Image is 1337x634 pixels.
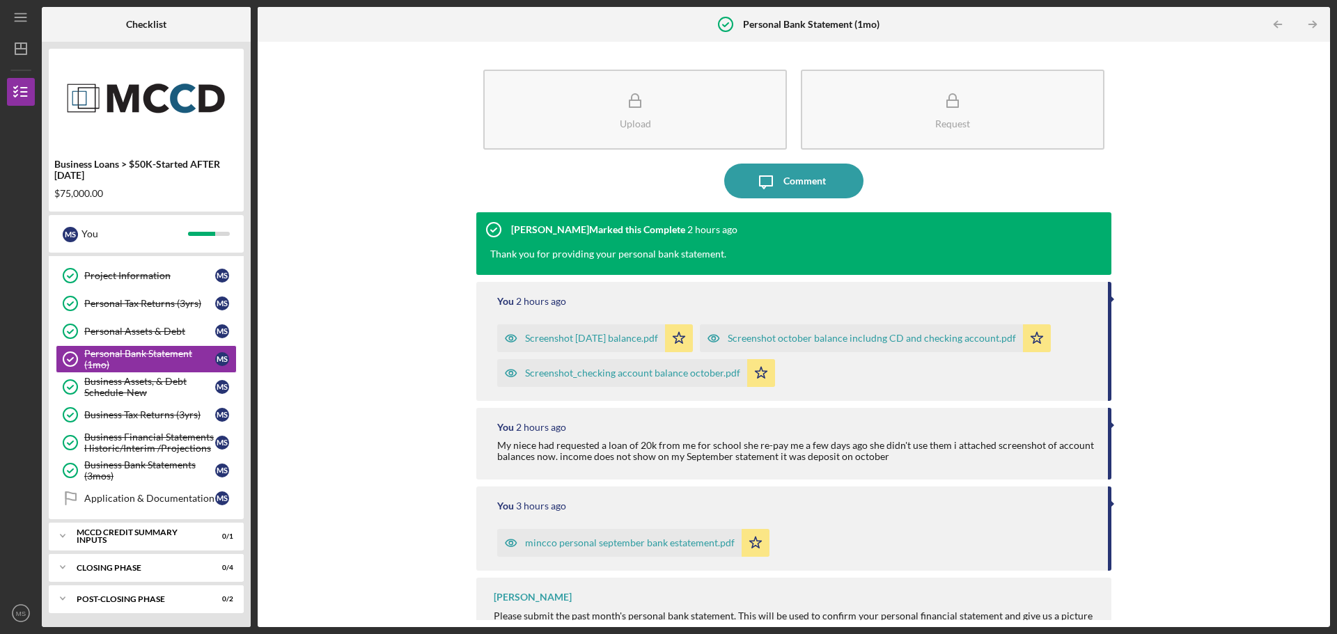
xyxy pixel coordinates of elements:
[215,269,229,283] div: M S
[215,352,229,366] div: M S
[56,345,237,373] a: Personal Bank Statement (1mo)MS
[84,376,215,398] div: Business Assets, & Debt Schedule-New
[525,333,658,344] div: Screenshot [DATE] balance.pdf
[84,298,215,309] div: Personal Tax Returns (3yrs)
[497,529,769,557] button: mincco personal september bank estatement.pdf
[497,359,775,387] button: Screenshot_checking account balance october.pdf
[743,19,879,30] b: Personal Bank Statement (1mo)
[56,290,237,317] a: Personal Tax Returns (3yrs)MS
[516,296,566,307] time: 2025-10-09 19:44
[84,459,215,482] div: Business Bank Statements (3mos)
[783,164,826,198] div: Comment
[497,500,514,512] div: You
[84,409,215,420] div: Business Tax Returns (3yrs)
[215,491,229,505] div: M S
[497,324,693,352] button: Screenshot [DATE] balance.pdf
[208,564,233,572] div: 0 / 4
[54,159,238,181] div: Business Loans > $50K-Started AFTER [DATE]
[483,70,787,150] button: Upload
[77,528,198,544] div: MCCD Credit Summary Inputs
[516,500,566,512] time: 2025-10-09 19:34
[56,317,237,345] a: Personal Assets & DebtMS
[620,118,651,129] div: Upload
[215,324,229,338] div: M S
[81,222,188,246] div: You
[525,367,740,379] div: Screenshot_checking account balance october.pdf
[56,429,237,457] a: Business Financial Statements Historic/Interim /ProjectionsMS
[511,224,685,235] div: [PERSON_NAME] Marked this Complete
[494,610,1097,633] div: Please submit the past month's personal bank statement. This will be used to confirm your persona...
[687,224,737,235] time: 2025-10-09 19:49
[497,422,514,433] div: You
[728,333,1016,344] div: Screenshot october balance includng CD and checking account.pdf
[16,610,26,617] text: MS
[516,422,566,433] time: 2025-10-09 19:40
[935,118,970,129] div: Request
[126,19,166,30] b: Checklist
[215,408,229,422] div: M S
[700,324,1051,352] button: Screenshot october balance includng CD and checking account.pdf
[490,247,726,261] div: Thank you for providing your personal bank statement.
[77,595,198,603] div: Post-Closing Phase
[56,373,237,401] a: Business Assets, & Debt Schedule-NewMS
[208,595,233,603] div: 0 / 2
[84,270,215,281] div: Project Information
[525,537,735,548] div: mincco personal september bank estatement.pdf
[49,56,244,139] img: Product logo
[801,70,1104,150] button: Request
[84,431,215,454] div: Business Financial Statements Historic/Interim /Projections
[84,348,215,370] div: Personal Bank Statement (1mo)
[497,440,1094,462] div: My niece had requested a loan of 20k from me for school she re-pay me a few days ago she didn't u...
[497,296,514,307] div: You
[54,188,238,199] div: $75,000.00
[215,296,229,310] div: M S
[63,227,78,242] div: M S
[215,463,229,477] div: M S
[56,457,237,484] a: Business Bank Statements (3mos)MS
[77,564,198,572] div: Closing Phase
[215,380,229,394] div: M S
[56,484,237,512] a: Application & DocumentationMS
[7,599,35,627] button: MS
[84,493,215,504] div: Application & Documentation
[724,164,863,198] button: Comment
[208,532,233,541] div: 0 / 1
[494,592,572,603] div: [PERSON_NAME]
[215,436,229,450] div: M S
[56,401,237,429] a: Business Tax Returns (3yrs)MS
[84,326,215,337] div: Personal Assets & Debt
[56,262,237,290] a: Project InformationMS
